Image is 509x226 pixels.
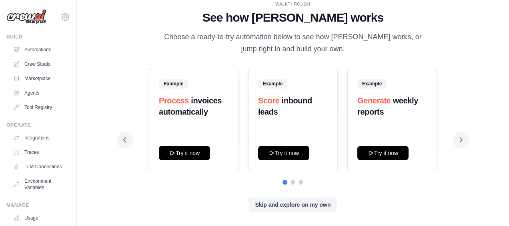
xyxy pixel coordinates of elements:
span: Example [159,79,188,88]
span: Process [159,96,189,105]
h1: See how [PERSON_NAME] works [123,10,463,25]
div: WALKTHROUGH [123,1,463,7]
img: Logo [6,9,46,24]
span: Score [258,96,280,105]
a: Traces [10,146,70,159]
div: Build [6,34,70,40]
a: LLM Connections [10,160,70,173]
a: Environment Variables [10,175,70,194]
a: Agents [10,87,70,99]
a: Usage [10,212,70,224]
strong: weekly reports [357,96,418,116]
button: Try it now [159,146,210,160]
p: Choose a ready-to-try automation below to see how [PERSON_NAME] works, or jump right in and build... [158,31,427,55]
button: Try it now [357,146,409,160]
a: Integrations [10,131,70,144]
a: Automations [10,43,70,56]
span: Generate [357,96,391,105]
a: Marketplace [10,72,70,85]
button: Try it now [258,146,309,160]
a: Tool Registry [10,101,70,114]
strong: inbound leads [258,96,312,116]
div: Manage [6,202,70,208]
span: Example [258,79,287,88]
div: Operate [6,122,70,128]
a: Crew Studio [10,58,70,71]
button: Skip and explore on my own [248,198,337,212]
span: Example [357,79,387,88]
